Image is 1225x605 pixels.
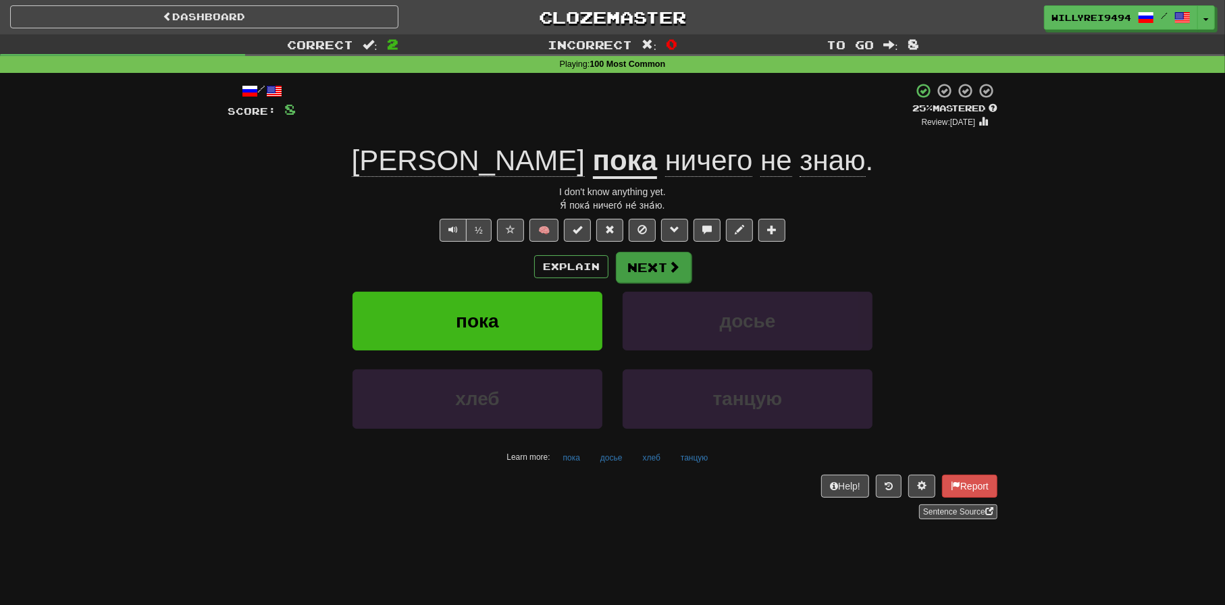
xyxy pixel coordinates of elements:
[228,105,276,117] span: Score:
[876,475,902,498] button: Round history (alt+y)
[590,59,665,69] strong: 100 Most Common
[623,369,872,428] button: танцую
[720,311,776,332] span: досье
[642,39,657,51] span: :
[666,36,677,52] span: 0
[440,219,467,242] button: Play sentence audio (ctl+space)
[1051,11,1131,24] span: willyrei9494
[673,448,716,468] button: танцую
[821,475,869,498] button: Help!
[284,101,296,117] span: 8
[912,103,933,113] span: 25 %
[363,39,377,51] span: :
[228,185,997,199] div: I don't know anything yet.
[1044,5,1198,30] a: willyrei9494 /
[455,388,500,409] span: хлеб
[942,475,997,498] button: Report
[908,36,919,52] span: 8
[800,144,865,177] span: знаю
[437,219,492,242] div: Text-to-speech controls
[228,82,296,99] div: /
[456,311,499,332] span: пока
[419,5,807,29] a: Clozemaster
[593,448,630,468] button: досье
[760,144,792,177] span: не
[665,144,753,177] span: ничего
[596,219,623,242] button: Reset to 0% Mastered (alt+r)
[10,5,398,28] a: Dashboard
[228,199,997,212] div: Я́ пока́ ничего́ не́ зна́ю.
[661,219,688,242] button: Grammar (alt+g)
[529,219,558,242] button: 🧠
[758,219,785,242] button: Add to collection (alt+a)
[534,255,608,278] button: Explain
[912,103,997,115] div: Mastered
[387,36,398,52] span: 2
[657,144,873,177] span: .
[506,452,550,462] small: Learn more:
[922,117,976,127] small: Review: [DATE]
[635,448,668,468] button: хлеб
[616,252,692,283] button: Next
[353,369,602,428] button: хлеб
[726,219,753,242] button: Edit sentence (alt+d)
[466,219,492,242] button: ½
[287,38,353,51] span: Correct
[629,219,656,242] button: Ignore sentence (alt+i)
[353,292,602,350] button: пока
[713,388,783,409] span: танцую
[497,219,524,242] button: Favorite sentence (alt+f)
[883,39,898,51] span: :
[694,219,721,242] button: Discuss sentence (alt+u)
[593,144,657,179] u: пока
[564,219,591,242] button: Set this sentence to 100% Mastered (alt+m)
[827,38,874,51] span: To go
[548,38,633,51] span: Incorrect
[623,292,872,350] button: досье
[919,504,997,519] a: Sentence Source
[1161,11,1168,20] span: /
[556,448,588,468] button: пока
[352,144,585,177] span: [PERSON_NAME]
